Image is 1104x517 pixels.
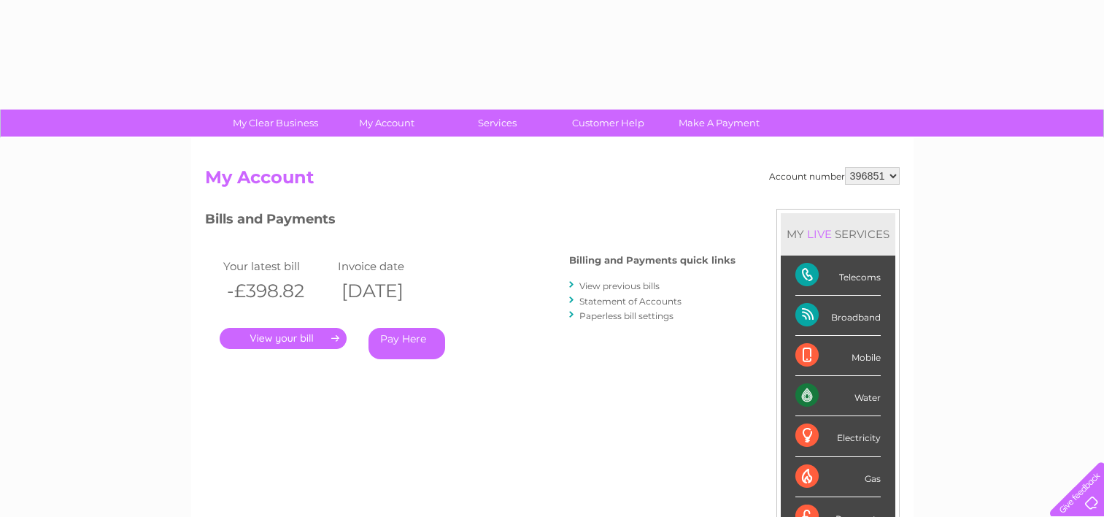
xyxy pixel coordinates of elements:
[220,256,335,276] td: Your latest bill
[659,110,779,137] a: Make A Payment
[579,280,660,291] a: View previous bills
[795,336,881,376] div: Mobile
[804,227,835,241] div: LIVE
[795,256,881,296] div: Telecoms
[795,376,881,416] div: Water
[326,110,447,137] a: My Account
[215,110,336,137] a: My Clear Business
[437,110,557,137] a: Services
[769,167,900,185] div: Account number
[781,213,895,255] div: MY SERVICES
[579,296,682,307] a: Statement of Accounts
[569,255,736,266] h4: Billing and Payments quick links
[795,457,881,497] div: Gas
[368,328,445,359] a: Pay Here
[220,276,335,306] th: -£398.82
[579,310,673,321] a: Paperless bill settings
[205,209,736,234] h3: Bills and Payments
[334,276,449,306] th: [DATE]
[220,328,347,349] a: .
[334,256,449,276] td: Invoice date
[795,296,881,336] div: Broadband
[205,167,900,195] h2: My Account
[548,110,668,137] a: Customer Help
[795,416,881,456] div: Electricity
